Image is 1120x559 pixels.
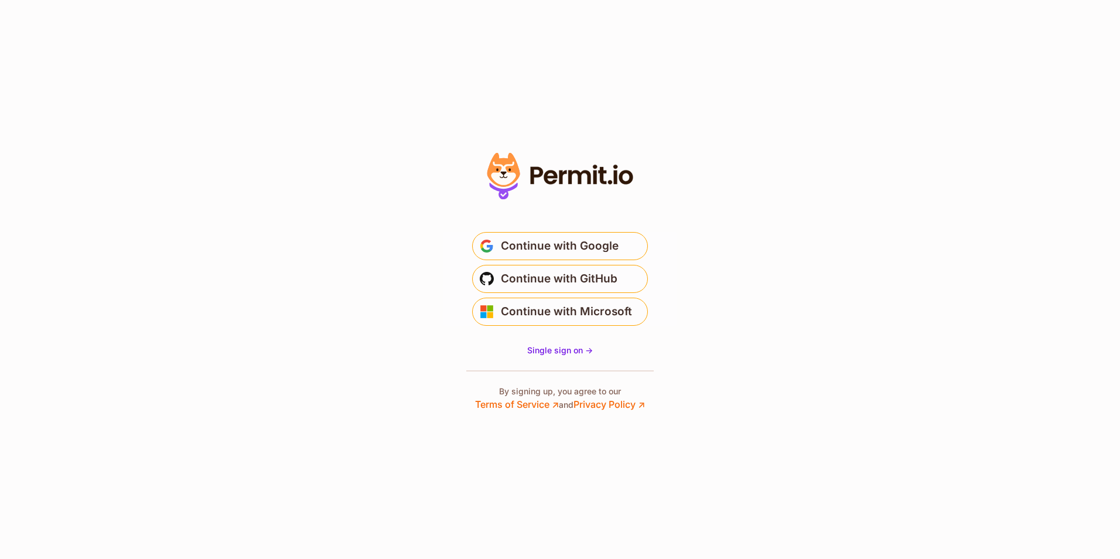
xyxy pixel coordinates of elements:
span: Continue with Microsoft [501,302,632,321]
span: Continue with Google [501,237,619,255]
p: By signing up, you agree to our and [475,386,645,411]
span: Single sign on -> [527,345,593,355]
span: Continue with GitHub [501,270,617,288]
a: Single sign on -> [527,345,593,356]
a: Privacy Policy ↗ [573,398,645,410]
button: Continue with Google [472,232,648,260]
a: Terms of Service ↗ [475,398,559,410]
button: Continue with Microsoft [472,298,648,326]
button: Continue with GitHub [472,265,648,293]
